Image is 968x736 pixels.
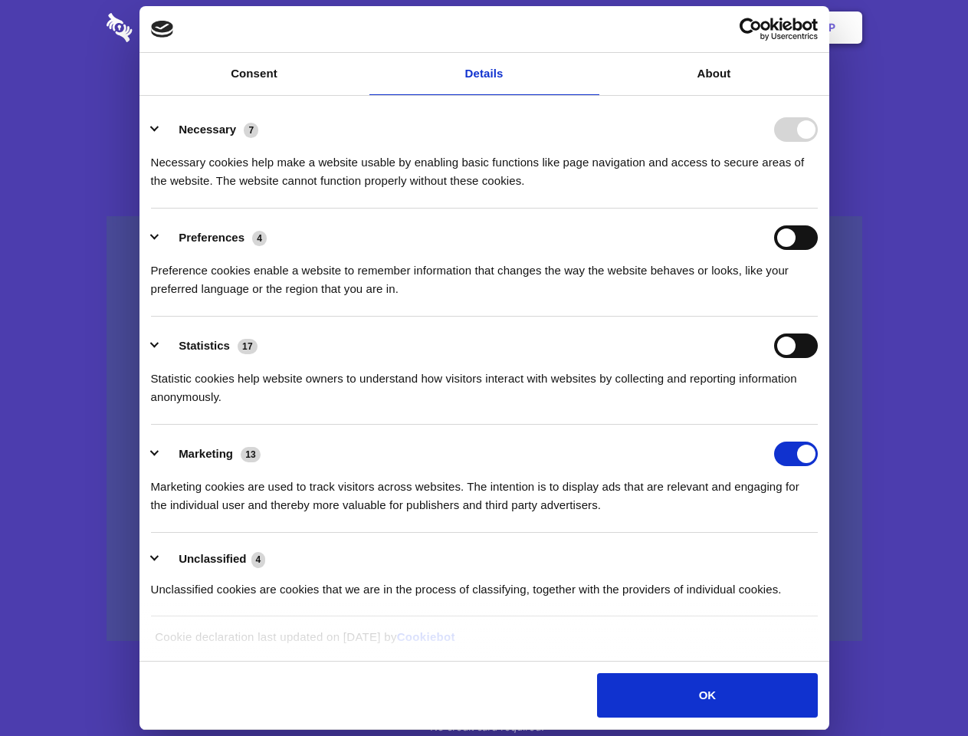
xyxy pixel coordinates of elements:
span: 17 [238,339,258,354]
div: Marketing cookies are used to track visitors across websites. The intention is to display ads tha... [151,466,818,514]
button: OK [597,673,817,718]
h4: Auto-redaction of sensitive data, encrypted data sharing and self-destructing private chats. Shar... [107,140,862,190]
button: Unclassified (4) [151,550,275,569]
label: Preferences [179,231,244,244]
label: Marketing [179,447,233,460]
a: Wistia video thumbnail [107,216,862,642]
div: Unclassified cookies are cookies that we are in the process of classifying, together with the pro... [151,569,818,599]
a: Contact [622,4,692,51]
label: Statistics [179,339,230,352]
span: 4 [251,552,266,567]
button: Statistics (17) [151,333,267,358]
button: Necessary (7) [151,117,268,142]
h1: Eliminate Slack Data Loss. [107,69,862,124]
a: Consent [139,53,369,95]
a: Usercentrics Cookiebot - opens in a new window [684,18,818,41]
span: 13 [241,447,261,462]
div: Preference cookies enable a website to remember information that changes the way the website beha... [151,250,818,298]
a: Pricing [450,4,517,51]
div: Statistic cookies help website owners to understand how visitors interact with websites by collec... [151,358,818,406]
a: About [599,53,829,95]
button: Preferences (4) [151,225,277,250]
img: logo-wordmark-white-trans-d4663122ce5f474addd5e946df7df03e33cb6a1c49d2221995e7729f52c070b2.svg [107,13,238,42]
a: Login [695,4,762,51]
a: Cookiebot [397,630,455,643]
a: Details [369,53,599,95]
div: Cookie declaration last updated on [DATE] by [143,628,825,658]
iframe: Drift Widget Chat Controller [891,659,950,718]
span: 4 [252,231,267,246]
img: logo [151,21,174,38]
div: Necessary cookies help make a website usable by enabling basic functions like page navigation and... [151,142,818,190]
span: 7 [244,123,258,138]
label: Necessary [179,123,236,136]
button: Marketing (13) [151,442,271,466]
